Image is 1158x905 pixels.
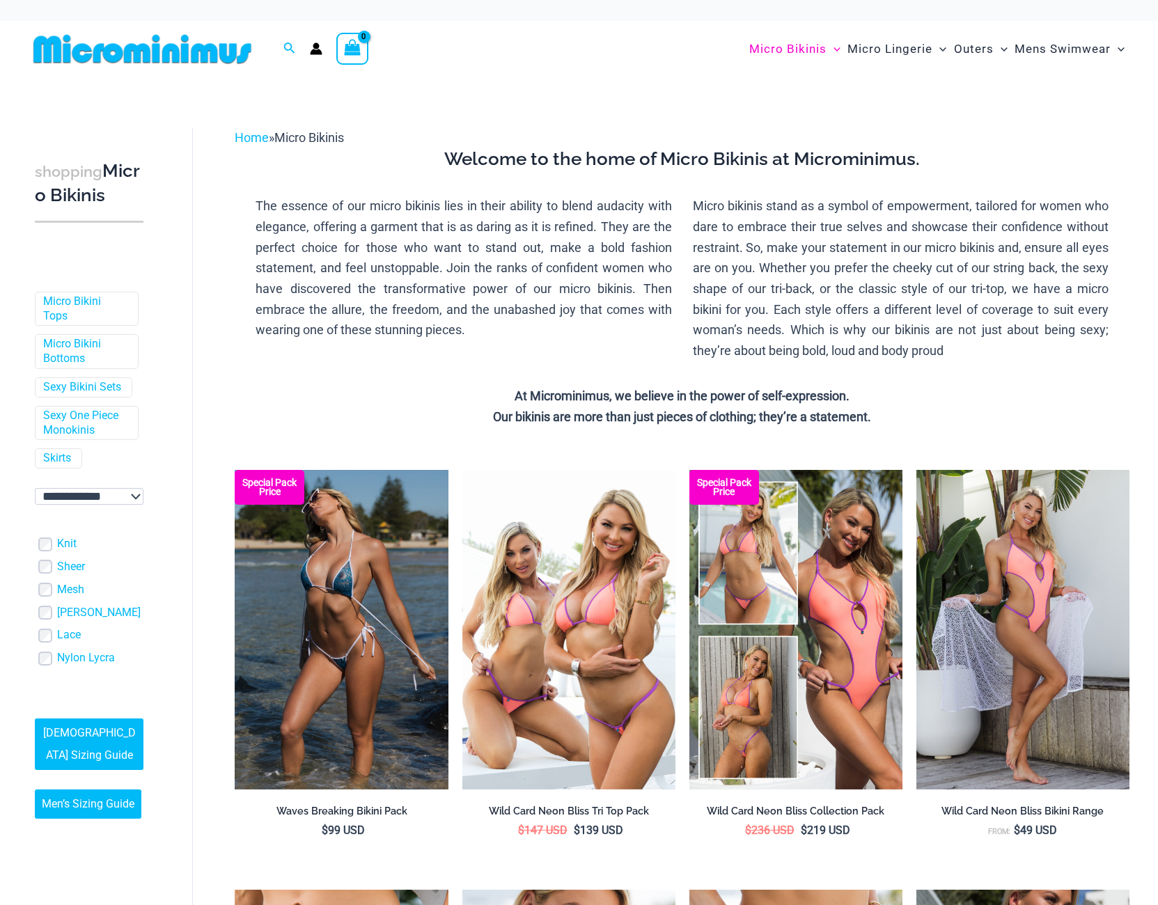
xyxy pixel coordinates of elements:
[322,824,328,837] span: $
[689,478,759,496] b: Special Pack Price
[745,824,795,837] bdi: 236 USD
[994,31,1008,67] span: Menu Toggle
[57,651,115,666] a: Nylon Lycra
[57,606,141,620] a: [PERSON_NAME]
[827,31,840,67] span: Menu Toggle
[43,380,121,395] a: Sexy Bikini Sets
[689,805,902,823] a: Wild Card Neon Bliss Collection Pack
[35,159,143,207] h3: Micro Bikinis
[574,824,623,837] bdi: 139 USD
[235,470,448,789] a: Waves Breaking Ocean 312 Top 456 Bottom 08 Waves Breaking Ocean 312 Top 456 Bottom 04Waves Breaki...
[256,196,671,340] p: The essence of our micro bikinis lies in their ability to blend audacity with elegance, offering ...
[43,409,127,438] a: Sexy One Piece Monokinis
[847,31,932,67] span: Micro Lingerie
[57,628,81,643] a: Lace
[43,451,71,466] a: Skirts
[235,805,448,818] h2: Waves Breaking Bikini Pack
[43,337,127,366] a: Micro Bikini Bottoms
[988,827,1010,836] span: From:
[745,824,751,837] span: $
[916,470,1129,789] a: Wild Card Neon Bliss 312 Top 01Wild Card Neon Bliss 819 One Piece St Martin 5996 Sarong 04Wild Ca...
[916,805,1129,823] a: Wild Card Neon Bliss Bikini Range
[574,824,580,837] span: $
[28,33,257,65] img: MM SHOP LOGO FLAT
[274,130,344,145] span: Micro Bikinis
[1014,824,1057,837] bdi: 49 USD
[35,789,141,819] a: Men’s Sizing Guide
[1015,31,1111,67] span: Mens Swimwear
[1014,824,1020,837] span: $
[801,824,850,837] bdi: 219 USD
[916,805,1129,818] h2: Wild Card Neon Bliss Bikini Range
[462,805,675,823] a: Wild Card Neon Bliss Tri Top Pack
[689,470,902,789] img: Collection Pack (7)
[462,470,675,789] img: Wild Card Neon Bliss Tri Top Pack
[844,28,950,70] a: Micro LingerieMenu ToggleMenu Toggle
[322,824,365,837] bdi: 99 USD
[35,488,143,505] select: wpc-taxonomy-pa_color-745982
[336,33,368,65] a: View Shopping Cart, empty
[1111,31,1125,67] span: Menu Toggle
[689,805,902,818] h2: Wild Card Neon Bliss Collection Pack
[35,163,102,180] span: shopping
[235,805,448,823] a: Waves Breaking Bikini Pack
[235,478,304,496] b: Special Pack Price
[693,196,1109,361] p: Micro bikinis stand as a symbol of empowerment, tailored for women who dare to embrace their true...
[235,470,448,789] img: Waves Breaking Ocean 312 Top 456 Bottom 08
[493,409,871,424] strong: Our bikinis are more than just pieces of clothing; they’re a statement.
[932,31,946,67] span: Menu Toggle
[518,824,524,837] span: $
[235,130,344,145] span: »
[744,26,1130,72] nav: Site Navigation
[950,28,1011,70] a: OutersMenu ToggleMenu Toggle
[35,718,143,770] a: [DEMOGRAPHIC_DATA] Sizing Guide
[57,537,77,551] a: Knit
[749,31,827,67] span: Micro Bikinis
[801,824,807,837] span: $
[954,31,994,67] span: Outers
[462,805,675,818] h2: Wild Card Neon Bliss Tri Top Pack
[283,40,296,58] a: Search icon link
[43,294,127,324] a: Micro Bikini Tops
[689,470,902,789] a: Collection Pack (7) Collection Pack B (1)Collection Pack B (1)
[57,560,85,574] a: Sheer
[310,42,322,55] a: Account icon link
[235,130,269,145] a: Home
[515,388,850,403] strong: At Microminimus, we believe in the power of self-expression.
[518,824,568,837] bdi: 147 USD
[462,470,675,789] a: Wild Card Neon Bliss Tri Top PackWild Card Neon Bliss Tri Top Pack BWild Card Neon Bliss Tri Top ...
[245,148,1119,171] h3: Welcome to the home of Micro Bikinis at Microminimus.
[57,583,84,597] a: Mesh
[746,28,844,70] a: Micro BikinisMenu ToggleMenu Toggle
[1011,28,1128,70] a: Mens SwimwearMenu ToggleMenu Toggle
[916,470,1129,789] img: Wild Card Neon Bliss 312 Top 01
